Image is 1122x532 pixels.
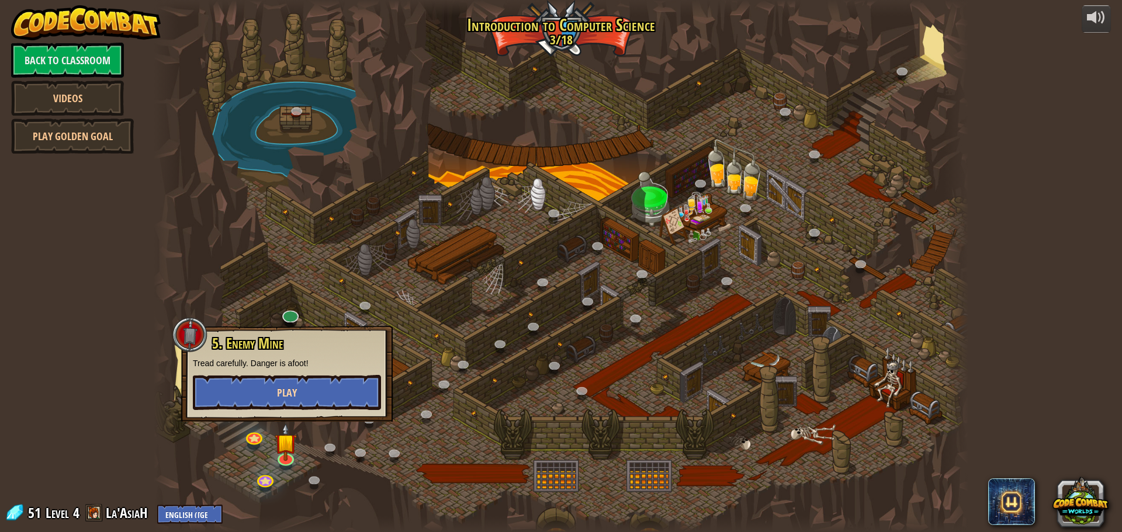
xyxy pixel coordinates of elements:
[11,43,124,78] a: Back to Classroom
[28,503,44,522] span: 51
[11,81,124,116] a: Videos
[46,503,69,523] span: Level
[11,5,161,40] img: CodeCombat - Learn how to code by playing a game
[11,119,134,154] a: Play Golden Goal
[275,423,297,461] img: level-banner-started.png
[193,357,381,369] p: Tread carefully. Danger is afoot!
[193,375,381,410] button: Play
[212,333,283,353] span: 5. Enemy Mine
[277,385,297,400] span: Play
[1082,5,1111,33] button: Adjust volume
[73,503,79,522] span: 4
[106,503,151,522] a: La'AsiaH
